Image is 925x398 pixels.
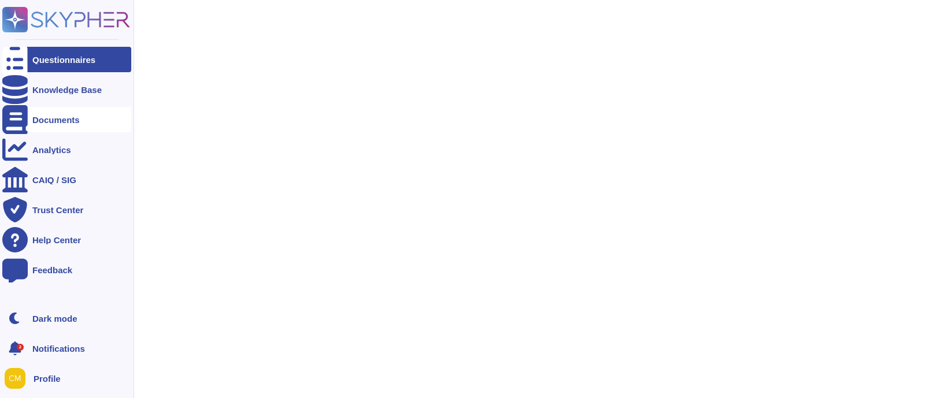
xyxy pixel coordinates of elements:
[32,176,76,184] div: CAIQ / SIG
[32,266,72,274] div: Feedback
[34,374,61,383] span: Profile
[2,167,131,192] a: CAIQ / SIG
[32,116,80,124] div: Documents
[2,257,131,282] a: Feedback
[2,366,34,391] button: user
[32,85,102,94] div: Knowledge Base
[2,197,131,222] a: Trust Center
[32,236,81,244] div: Help Center
[32,314,77,323] div: Dark mode
[2,227,131,252] a: Help Center
[2,77,131,102] a: Knowledge Base
[5,368,25,389] img: user
[2,47,131,72] a: Questionnaires
[2,137,131,162] a: Analytics
[17,344,24,351] div: 2
[32,344,85,353] span: Notifications
[2,107,131,132] a: Documents
[32,146,71,154] div: Analytics
[32,206,83,214] div: Trust Center
[32,55,95,64] div: Questionnaires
